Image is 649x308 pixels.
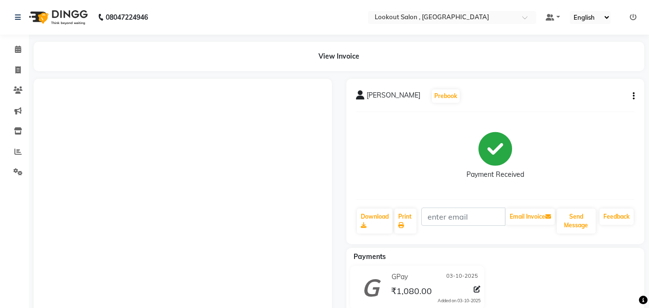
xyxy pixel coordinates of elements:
[446,272,478,282] span: 03-10-2025
[34,42,644,71] div: View Invoice
[367,90,420,104] span: [PERSON_NAME]
[466,170,524,180] div: Payment Received
[432,89,460,103] button: Prebook
[394,209,416,234] a: Print
[392,272,408,282] span: GPay
[557,209,596,234] button: Send Message
[438,297,480,304] div: Added on 03-10-2025
[506,209,555,225] button: Email Invoice
[357,209,392,234] a: Download
[391,285,432,299] span: ₹1,080.00
[106,4,148,31] b: 08047224946
[24,4,90,31] img: logo
[600,209,634,225] a: Feedback
[354,252,386,261] span: Payments
[421,208,505,226] input: enter email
